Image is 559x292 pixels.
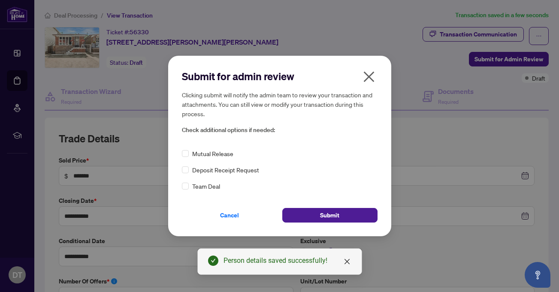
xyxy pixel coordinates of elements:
span: Mutual Release [192,149,233,158]
span: close [362,70,376,84]
h2: Submit for admin review [182,69,378,83]
button: Open asap [525,262,550,288]
h5: Clicking submit will notify the admin team to review your transaction and attachments. You can st... [182,90,378,118]
span: Submit [320,208,339,222]
span: Cancel [220,208,239,222]
span: check-circle [208,256,218,266]
div: Person details saved successfully! [224,256,351,266]
span: Team Deal [192,181,220,191]
button: Cancel [182,208,277,223]
a: Close [342,257,352,266]
button: Submit [282,208,378,223]
span: close [344,258,351,265]
span: Check additional options if needed: [182,125,378,135]
span: Deposit Receipt Request [192,165,259,175]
